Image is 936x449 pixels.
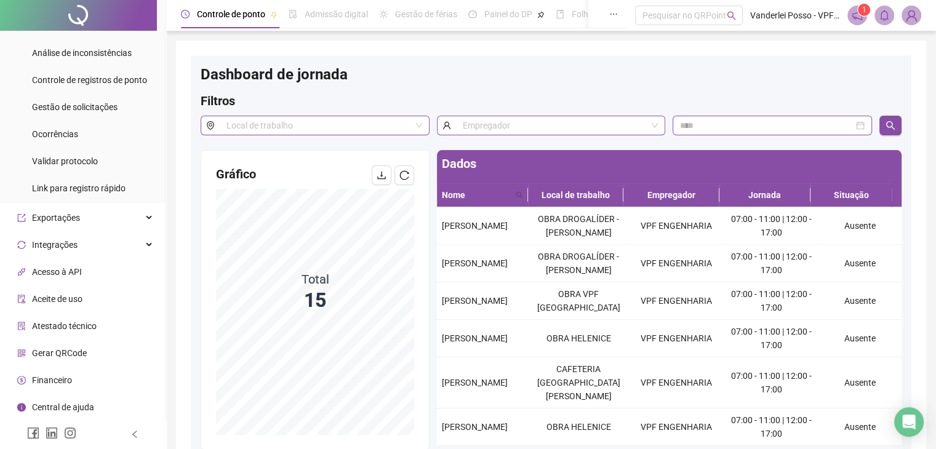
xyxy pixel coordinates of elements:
span: book [556,10,564,18]
span: Vanderlei Posso - VPF Engenharia Ltda [750,9,840,22]
td: VPF ENGENHARIA [627,320,725,357]
span: [PERSON_NAME] [442,378,508,387]
td: 07:00 - 11:00 | 12:00 - 17:00 [725,245,818,282]
span: Aceite de uso [32,294,82,304]
span: download [377,170,386,180]
span: Gestão de férias [395,9,457,19]
span: Gerar QRCode [32,348,87,358]
td: Ausente [818,282,902,320]
td: CAFETERIA [GEOGRAPHIC_DATA][PERSON_NAME] [530,357,628,408]
img: 93321 [902,6,921,25]
span: solution [17,322,26,330]
td: OBRA DROGALÍDER - [PERSON_NAME] [530,207,628,245]
span: [PERSON_NAME] [442,221,508,231]
span: notification [852,10,863,21]
td: Ausente [818,408,902,446]
span: Filtros [201,93,235,108]
th: Empregador [623,183,719,207]
span: Ocorrências [32,129,78,139]
span: pushpin [270,11,278,18]
span: export [17,213,26,222]
span: environment [201,116,220,135]
span: file-done [289,10,297,18]
span: search [886,121,895,130]
td: Ausente [818,357,902,408]
span: user [437,116,456,135]
div: Open Intercom Messenger [894,407,924,437]
span: Dashboard de jornada [201,66,348,83]
span: 1 [862,6,866,14]
span: sync [17,240,26,249]
td: VPF ENGENHARIA [627,245,725,282]
span: linkedin [46,427,58,439]
span: Admissão digital [305,9,368,19]
span: [PERSON_NAME] [442,296,508,306]
td: 07:00 - 11:00 | 12:00 - 17:00 [725,408,818,446]
td: OBRA HELENICE [530,320,628,357]
td: Ausente [818,207,902,245]
th: Situação [810,183,892,207]
span: Integrações [32,240,78,250]
td: VPF ENGENHARIA [627,357,725,408]
span: Gráfico [216,167,256,181]
span: [PERSON_NAME] [442,258,508,268]
td: OBRA DROGALÍDER - [PERSON_NAME] [530,245,628,282]
span: qrcode [17,349,26,357]
span: api [17,268,26,276]
td: Ausente [818,320,902,357]
span: clock-circle [181,10,190,18]
span: Validar protocolo [32,156,98,166]
span: reload [399,170,409,180]
span: Controle de ponto [197,9,265,19]
td: 07:00 - 11:00 | 12:00 - 17:00 [725,320,818,357]
span: Acesso à API [32,267,82,277]
span: [PERSON_NAME] [442,333,508,343]
span: search [513,186,526,204]
span: Link para registro rápido [32,183,126,193]
th: Jornada [719,183,810,207]
span: Central de ajuda [32,402,94,412]
td: 07:00 - 11:00 | 12:00 - 17:00 [725,357,818,408]
span: facebook [27,427,39,439]
span: search [516,191,523,199]
th: Local de trabalho [528,183,623,207]
span: Atestado técnico [32,321,97,331]
td: VPF ENGENHARIA [627,408,725,446]
span: Folha de pagamento [572,9,650,19]
td: VPF ENGENHARIA [627,207,725,245]
span: ellipsis [609,10,618,18]
span: left [130,430,139,439]
span: audit [17,295,26,303]
span: pushpin [537,11,545,18]
span: Painel do DP [484,9,532,19]
span: Dados [442,156,476,171]
td: VPF ENGENHARIA [627,282,725,320]
span: Nome [442,188,511,202]
span: Exportações [32,213,80,223]
span: bell [879,10,890,21]
span: Controle de registros de ponto [32,75,147,85]
td: Ausente [818,245,902,282]
span: dollar [17,376,26,384]
span: Financeiro [32,375,72,385]
sup: 1 [858,4,870,16]
span: Análise de inconsistências [32,48,132,58]
td: 07:00 - 11:00 | 12:00 - 17:00 [725,207,818,245]
span: search [727,11,736,20]
span: info-circle [17,403,26,411]
span: [PERSON_NAME] [442,422,508,432]
span: instagram [64,427,76,439]
td: OBRA VPF [GEOGRAPHIC_DATA] [530,282,628,320]
span: dashboard [468,10,477,18]
span: sun [379,10,388,18]
td: 07:00 - 11:00 | 12:00 - 17:00 [725,282,818,320]
td: OBRA HELENICE [530,408,628,446]
span: Gestão de solicitações [32,102,118,112]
